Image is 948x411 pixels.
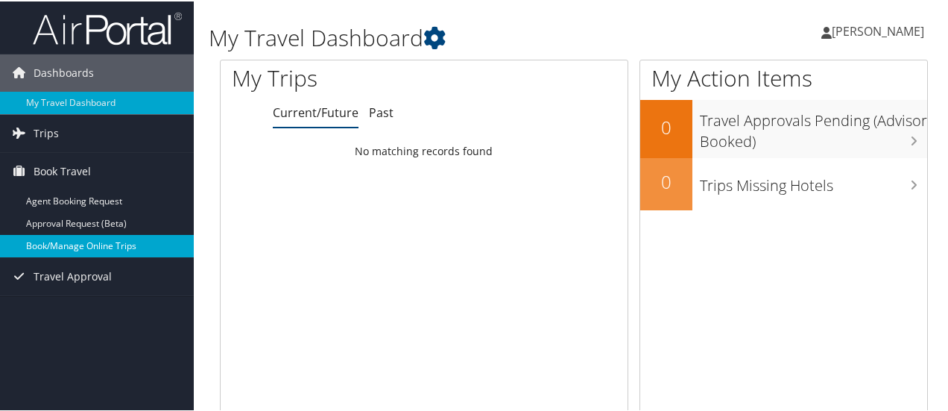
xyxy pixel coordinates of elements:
[700,166,927,195] h3: Trips Missing Hotels
[34,53,94,90] span: Dashboards
[221,137,628,163] td: No matching records found
[832,22,924,38] span: [PERSON_NAME]
[640,157,927,209] a: 0Trips Missing Hotels
[232,61,446,92] h1: My Trips
[821,7,939,52] a: [PERSON_NAME]
[640,61,927,92] h1: My Action Items
[34,257,112,294] span: Travel Approval
[700,101,927,151] h3: Travel Approvals Pending (Advisor Booked)
[640,98,927,156] a: 0Travel Approvals Pending (Advisor Booked)
[34,151,91,189] span: Book Travel
[369,103,394,119] a: Past
[640,113,692,139] h2: 0
[209,21,695,52] h1: My Travel Dashboard
[273,103,358,119] a: Current/Future
[640,168,692,193] h2: 0
[34,113,59,151] span: Trips
[33,10,182,45] img: airportal-logo.png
